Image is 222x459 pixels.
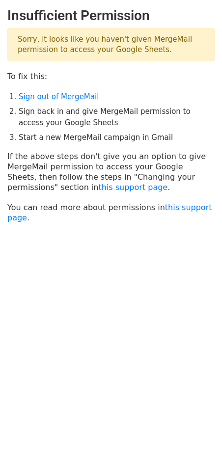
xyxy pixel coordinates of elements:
[7,202,215,223] p: You can read more about permissions in .
[7,7,215,24] h2: Insufficient Permission
[7,203,212,222] a: this support page
[7,71,215,81] p: To fix this:
[98,183,167,192] a: this support page
[19,92,99,101] a: Sign out of MergeMail
[19,132,215,143] li: Start a new MergeMail campaign in Gmail
[19,106,215,128] li: Sign back in and give MergeMail permission to access your Google Sheets
[7,28,215,61] p: Sorry, it looks like you haven't given MergeMail permission to access your Google Sheets.
[7,151,215,192] p: If the above steps don't give you an option to give MergeMail permission to access your Google Sh...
